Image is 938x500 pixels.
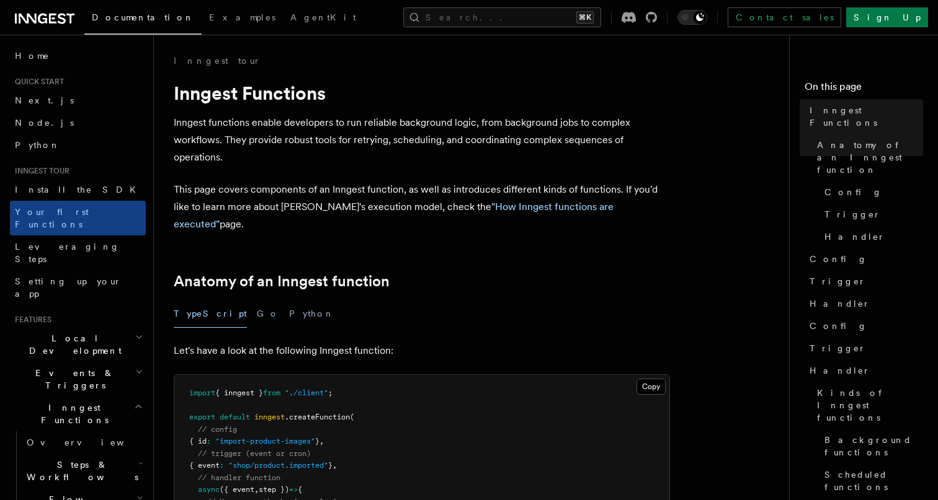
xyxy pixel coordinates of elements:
[202,4,283,33] a: Examples
[15,118,74,128] span: Node.js
[259,485,289,494] span: step })
[298,485,302,494] span: {
[805,79,923,99] h4: On this page
[174,82,670,104] h1: Inngest Functions
[198,485,220,494] span: async
[810,342,866,354] span: Trigger
[27,437,154,447] span: Overview
[209,12,275,22] span: Examples
[805,270,923,292] a: Trigger
[820,181,923,203] a: Config
[10,315,51,325] span: Features
[810,253,867,265] span: Config
[174,300,247,328] button: TypeScript
[805,337,923,359] a: Trigger
[15,50,50,62] span: Home
[10,397,146,431] button: Inngest Functions
[805,359,923,382] a: Handler
[319,437,324,445] span: ,
[810,364,870,377] span: Handler
[15,276,122,299] span: Setting up your app
[810,320,867,332] span: Config
[576,11,594,24] kbd: ⌘K
[254,413,285,421] span: inngest
[174,55,261,67] a: Inngest tour
[263,388,280,397] span: from
[15,185,143,195] span: Install the SDK
[10,77,64,87] span: Quick start
[810,104,923,129] span: Inngest Functions
[328,461,333,470] span: }
[812,382,923,429] a: Kinds of Inngest functions
[285,388,328,397] span: "./client"
[824,208,881,221] span: Trigger
[174,114,670,166] p: Inngest functions enable developers to run reliable background logic, from background jobs to com...
[10,201,146,235] a: Your first Functions
[198,425,237,434] span: // config
[92,12,194,22] span: Documentation
[22,431,146,454] a: Overview
[174,273,390,290] a: Anatomy of an Inngest function
[824,468,923,493] span: Scheduled functions
[824,434,923,458] span: Background functions
[10,89,146,112] a: Next.js
[215,437,315,445] span: "import-product-images"
[189,388,215,397] span: import
[403,7,601,27] button: Search...⌘K
[820,429,923,463] a: Background functions
[810,275,866,287] span: Trigger
[10,362,146,397] button: Events & Triggers
[10,178,146,201] a: Install the SDK
[84,4,202,35] a: Documentation
[824,230,885,243] span: Handler
[10,166,69,176] span: Inngest tour
[220,461,224,470] span: :
[15,140,60,150] span: Python
[812,134,923,181] a: Anatomy of an Inngest function
[820,226,923,248] a: Handler
[805,292,923,315] a: Handler
[824,186,882,198] span: Config
[10,401,134,426] span: Inngest Functions
[289,485,298,494] span: =>
[22,454,146,488] button: Steps & Workflows
[810,297,870,310] span: Handler
[198,473,280,482] span: // handler function
[10,45,146,67] a: Home
[805,248,923,270] a: Config
[283,4,364,33] a: AgentKit
[174,181,670,233] p: This page covers components of an Inngest function, as well as introduces different kinds of func...
[207,437,211,445] span: :
[328,388,333,397] span: ;
[15,207,89,229] span: Your first Functions
[10,332,135,357] span: Local Development
[15,242,120,264] span: Leveraging Steps
[10,327,146,362] button: Local Development
[189,437,207,445] span: { id
[677,10,707,25] button: Toggle dark mode
[174,342,670,359] p: Let's have a look at the following Inngest function:
[189,413,215,421] span: export
[257,300,279,328] button: Go
[215,388,263,397] span: { inngest }
[817,139,923,176] span: Anatomy of an Inngest function
[15,95,74,105] span: Next.js
[805,315,923,337] a: Config
[220,413,250,421] span: default
[805,99,923,134] a: Inngest Functions
[10,270,146,305] a: Setting up your app
[846,7,928,27] a: Sign Up
[10,367,135,392] span: Events & Triggers
[254,485,259,494] span: ,
[10,134,146,156] a: Python
[189,461,220,470] span: { event
[820,203,923,226] a: Trigger
[817,387,923,424] span: Kinds of Inngest functions
[198,449,311,458] span: // trigger (event or cron)
[220,485,254,494] span: ({ event
[10,112,146,134] a: Node.js
[820,463,923,498] a: Scheduled functions
[290,12,356,22] span: AgentKit
[333,461,337,470] span: ,
[315,437,319,445] span: }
